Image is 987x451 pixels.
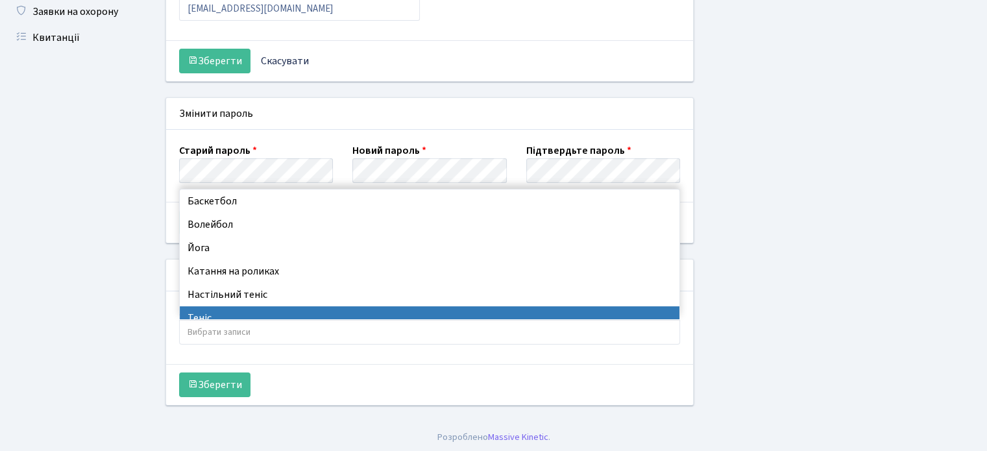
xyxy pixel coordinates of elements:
[179,143,257,158] label: Старий пароль
[180,260,679,283] li: Катання на роликах
[179,372,250,397] button: Зберегти
[179,49,250,73] button: Зберегти
[180,213,679,236] li: Волейбол
[526,143,631,158] label: Підтвердьте пароль
[180,306,679,330] li: Теніс
[166,260,693,291] div: Повідомлення електронною поштою та push-повідомлення
[352,143,426,158] label: Новий пароль
[180,189,679,213] li: Баскетбол
[180,236,679,260] li: Йога
[180,283,679,306] li: Настільний теніс
[166,98,693,130] div: Змінити пароль
[252,49,317,73] a: Скасувати
[6,25,136,51] a: Квитанції
[488,430,548,444] a: Massive Kinetic
[180,321,680,344] input: Вибрати записи
[437,430,550,445] div: Розроблено .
